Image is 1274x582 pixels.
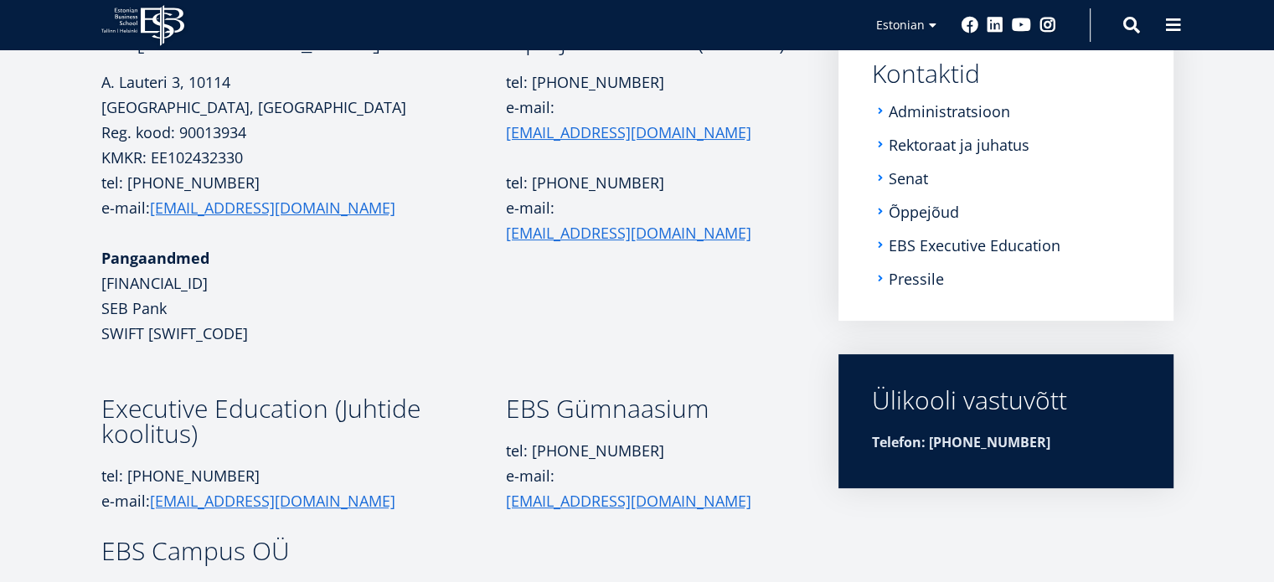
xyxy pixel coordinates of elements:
[101,248,209,268] strong: Pangaandmed
[872,61,1140,86] a: Kontaktid
[101,70,506,145] p: A. Lauteri 3, 10114 [GEOGRAPHIC_DATA], [GEOGRAPHIC_DATA] Reg. kood: 90013934
[506,120,751,145] a: [EMAIL_ADDRESS][DOMAIN_NAME]
[506,396,790,421] h3: EBS Gümnaasium
[889,103,1010,120] a: Administratsioon
[101,145,506,170] p: KMKR: EE102432330
[101,463,506,513] p: tel: [PHONE_NUMBER] e-mail:
[962,17,978,33] a: Facebook
[872,433,1050,451] strong: Telefon: [PHONE_NUMBER]
[872,388,1140,413] div: Ülikooli vastuvõtt
[101,28,506,53] h3: SA [GEOGRAPHIC_DATA]
[889,136,1029,153] a: Rektoraat ja juhatus
[1012,17,1031,33] a: Youtube
[101,538,506,564] h3: EBS Campus OÜ
[987,17,1003,33] a: Linkedin
[506,488,751,513] a: [EMAIL_ADDRESS][DOMAIN_NAME]
[506,170,790,195] p: tel: [PHONE_NUMBER]
[506,28,790,53] h3: Õpe ja vastuvõtt (ülikool)
[889,237,1060,254] a: EBS Executive Education
[889,203,959,220] a: Õppejõud
[101,245,506,346] p: [FINANCIAL_ID] SEB Pank SWIFT [SWIFT_CODE]
[506,438,790,513] p: tel: [PHONE_NUMBER] e-mail:
[506,220,751,245] a: [EMAIL_ADDRESS][DOMAIN_NAME]
[889,270,944,287] a: Pressile
[506,195,790,245] p: e-mail:
[150,195,395,220] a: [EMAIL_ADDRESS][DOMAIN_NAME]
[889,170,928,187] a: Senat
[506,70,790,145] p: tel: [PHONE_NUMBER] e-mail:
[101,396,506,446] h3: Executive Education (Juhtide koolitus)
[150,488,395,513] a: [EMAIL_ADDRESS][DOMAIN_NAME]
[1039,17,1056,33] a: Instagram
[101,170,506,220] p: tel: [PHONE_NUMBER] e-mail:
